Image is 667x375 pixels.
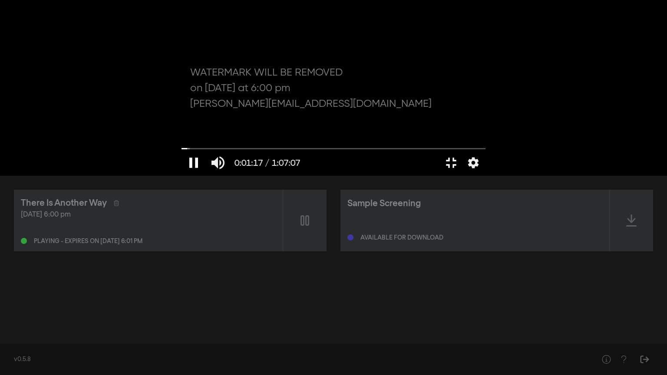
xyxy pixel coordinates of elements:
[347,197,421,210] div: Sample Screening
[206,150,230,176] button: Mute
[21,210,276,220] div: [DATE] 6:00 pm
[360,235,443,241] div: Available for download
[598,351,615,368] button: Help
[34,238,142,244] div: Playing - expires on [DATE] 6:01 pm
[463,150,483,176] button: More settings
[21,197,107,210] div: There Is Another Way
[636,351,653,368] button: Sign Out
[230,150,304,176] button: 0:01:17 / 1:07:07
[439,150,463,176] button: Exit full screen
[14,355,580,364] div: v0.5.8
[182,150,206,176] button: Pause
[615,351,632,368] button: Help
